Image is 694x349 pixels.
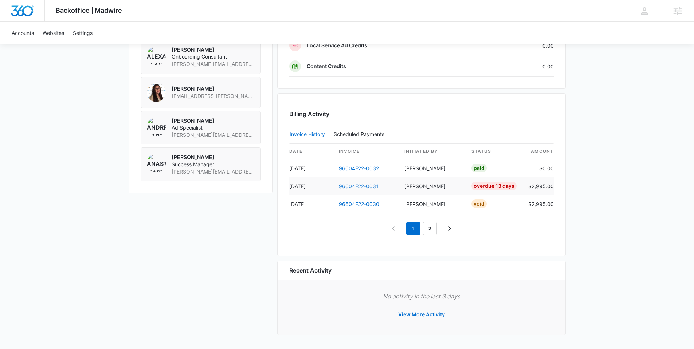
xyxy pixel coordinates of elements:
[399,159,465,177] td: [PERSON_NAME]
[289,159,333,177] td: [DATE]
[172,117,255,124] p: [PERSON_NAME]
[289,195,333,213] td: [DATE]
[172,154,255,161] p: [PERSON_NAME]
[522,195,554,213] td: $2,995.00
[406,222,420,235] em: 1
[289,144,333,159] th: date
[399,144,465,159] th: Initiated By
[307,42,367,49] p: Local Service Ad Credits
[172,161,255,168] span: Success Manager
[290,126,325,143] button: Invoice History
[147,46,166,65] img: Alexander Blaho
[289,292,554,301] p: No activity in the last 3 days
[172,168,255,175] span: [PERSON_NAME][EMAIL_ADDRESS][PERSON_NAME][DOMAIN_NAME]
[147,83,166,102] img: Audriana Talamantes
[7,22,38,44] a: Accounts
[56,7,122,14] span: Backoffice | Madwire
[477,56,554,77] td: 0.00
[147,154,166,172] img: Anastasia Martin-Wegryn
[172,53,255,60] span: Onboarding Consultant
[38,22,68,44] a: Websites
[466,144,522,159] th: status
[477,35,554,56] td: 0.00
[289,110,554,118] h3: Billing Activity
[172,131,255,139] span: [PERSON_NAME][EMAIL_ADDRESS][PERSON_NAME][DOMAIN_NAME]
[333,144,399,159] th: invoice
[391,306,452,323] button: View More Activity
[172,124,255,131] span: Ad Specialist
[399,177,465,195] td: [PERSON_NAME]
[471,164,487,172] div: Paid
[289,177,333,195] td: [DATE]
[334,132,387,137] div: Scheduled Payments
[172,60,255,68] span: [PERSON_NAME][EMAIL_ADDRESS][PERSON_NAME][DOMAIN_NAME]
[522,159,554,177] td: $0.00
[172,46,255,53] p: [PERSON_NAME]
[339,165,379,171] a: 96604E22-0032
[339,201,379,207] a: 96604E22-0030
[307,63,346,70] p: Content Credits
[147,117,166,136] img: Andrew Gilbert
[522,177,554,195] td: $2,995.00
[68,22,97,44] a: Settings
[339,183,379,189] a: 96604E22-0031
[172,85,255,92] p: [PERSON_NAME]
[172,92,255,100] span: [EMAIL_ADDRESS][PERSON_NAME][DOMAIN_NAME]
[399,195,465,213] td: [PERSON_NAME]
[440,222,459,235] a: Next Page
[384,222,459,235] nav: Pagination
[471,199,487,208] div: Void
[471,182,517,190] div: Overdue 13 Days
[289,266,332,275] h6: Recent Activity
[522,144,554,159] th: amount
[423,222,437,235] a: Page 2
